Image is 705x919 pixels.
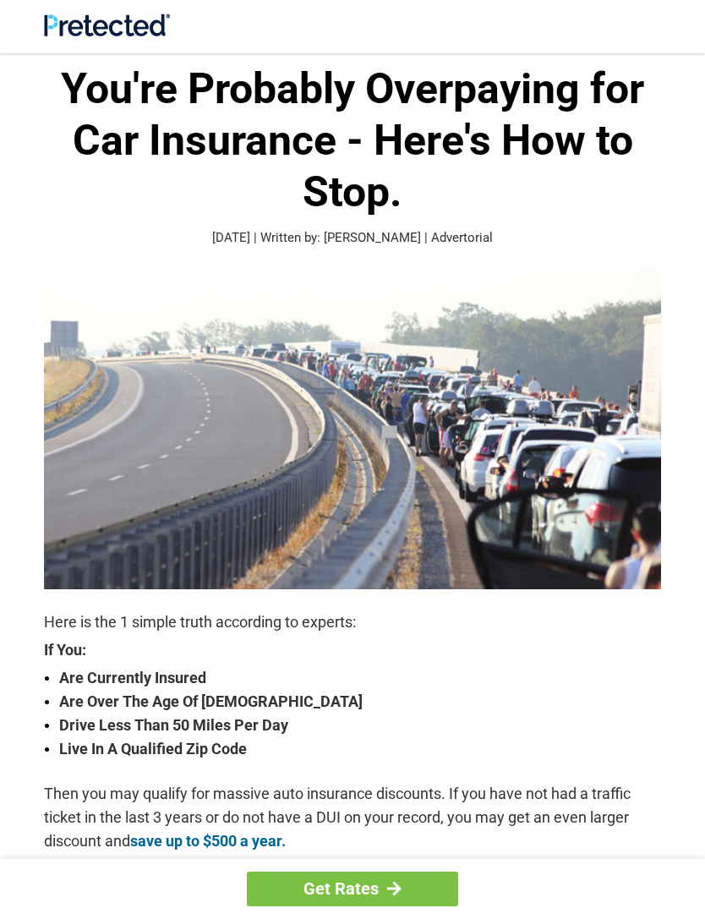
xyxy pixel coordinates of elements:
[44,610,661,634] p: Here is the 1 simple truth according to experts:
[44,782,661,853] p: Then you may qualify for massive auto insurance discounts. If you have not had a traffic ticket i...
[247,872,458,906] a: Get Rates
[59,714,661,737] strong: Drive Less Than 50 Miles Per Day
[59,666,661,690] strong: Are Currently Insured
[44,14,170,36] img: Site Logo
[59,690,661,714] strong: Are Over The Age Of [DEMOGRAPHIC_DATA]
[44,63,661,218] h1: You're Probably Overpaying for Car Insurance - Here's How to Stop.
[59,737,661,761] strong: Live In A Qualified Zip Code
[44,643,661,658] strong: If You:
[130,832,286,850] a: save up to $500 a year.
[44,24,170,40] a: Site Logo
[44,228,661,248] p: [DATE] | Written by: [PERSON_NAME] | Advertorial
